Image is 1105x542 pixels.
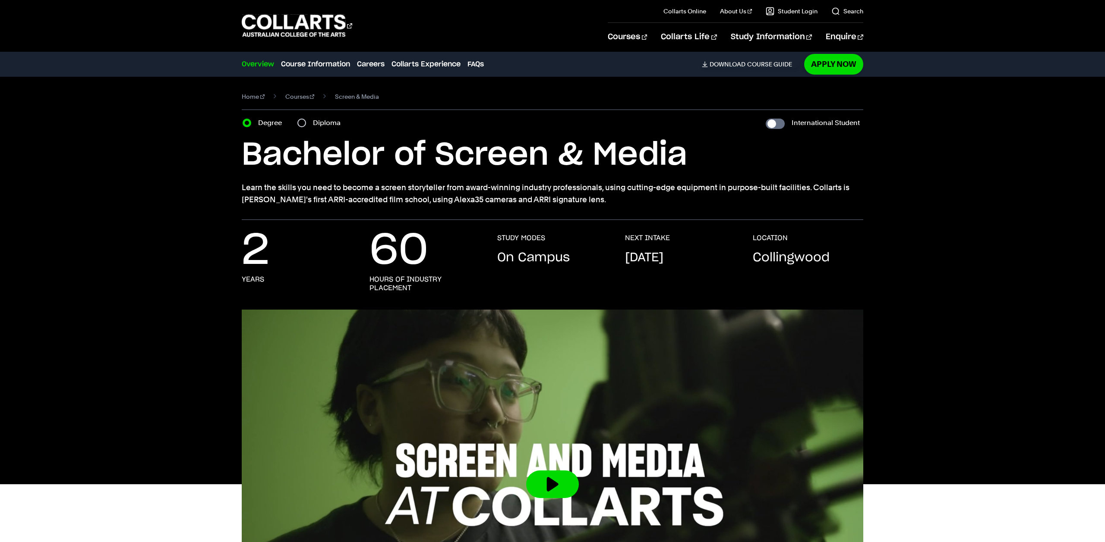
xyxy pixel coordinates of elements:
a: Collarts Online [663,7,706,16]
a: Student Login [766,7,818,16]
a: Courses [285,91,315,103]
a: About Us [720,7,752,16]
h3: STUDY MODES [497,234,545,242]
span: Screen & Media [335,91,379,103]
a: Enquire [826,23,863,51]
a: DownloadCourse Guide [702,60,799,68]
h1: Bachelor of Screen & Media [242,136,863,175]
a: Apply Now [804,54,863,74]
h3: years [242,275,264,284]
a: Collarts Experience [391,59,461,69]
a: Collarts Life [661,23,717,51]
a: Course Information [281,59,350,69]
h3: hours of industry placement [369,275,480,292]
a: FAQs [467,59,484,69]
label: Degree [258,117,287,129]
a: Careers [357,59,385,69]
a: Search [831,7,863,16]
a: Overview [242,59,274,69]
p: 60 [369,234,428,268]
h3: NEXT INTAKE [625,234,670,242]
p: [DATE] [625,249,663,266]
div: Go to homepage [242,13,352,38]
p: On Campus [497,249,570,266]
h3: LOCATION [753,234,788,242]
p: Learn the skills you need to become a screen storyteller from award-winning industry professional... [242,182,863,206]
p: 2 [242,234,269,268]
p: Collingwood [753,249,830,266]
span: Download [710,60,745,68]
a: Study Information [731,23,812,51]
label: International Student [792,117,860,129]
a: Courses [608,23,647,51]
a: Home [242,91,265,103]
label: Diploma [313,117,346,129]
